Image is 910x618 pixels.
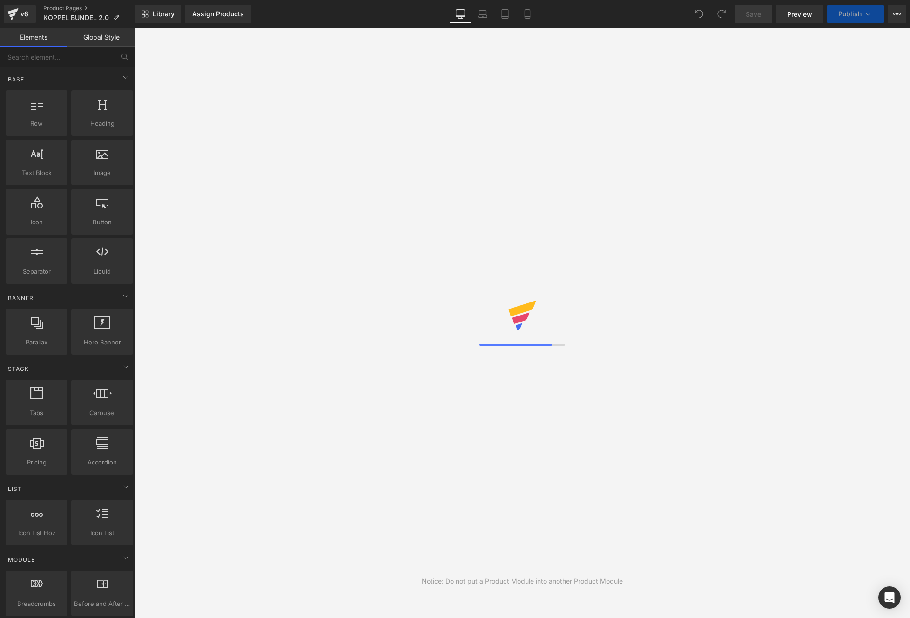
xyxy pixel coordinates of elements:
span: Text Block [8,168,65,178]
a: Global Style [67,28,135,47]
div: Open Intercom Messenger [878,586,901,609]
span: Breadcrumbs [8,599,65,609]
span: Heading [74,119,130,128]
div: Assign Products [192,10,244,18]
span: Liquid [74,267,130,276]
button: Undo [690,5,708,23]
span: Module [7,555,36,564]
div: v6 [19,8,30,20]
a: Preview [776,5,823,23]
a: v6 [4,5,36,23]
span: Banner [7,294,34,302]
span: Accordion [74,457,130,467]
span: Base [7,75,25,84]
span: Icon List Hoz [8,528,65,538]
span: Icon List [74,528,130,538]
span: Hero Banner [74,337,130,347]
span: Stack [7,364,30,373]
span: KOPPEL BUNDEL 2.0 [43,14,109,21]
span: Row [8,119,65,128]
span: Icon [8,217,65,227]
span: Carousel [74,408,130,418]
a: Laptop [472,5,494,23]
span: List [7,484,23,493]
button: More [888,5,906,23]
div: Notice: Do not put a Product Module into another Product Module [422,576,623,586]
span: Publish [838,10,862,18]
span: Preview [787,9,812,19]
span: Separator [8,267,65,276]
a: Product Pages [43,5,135,12]
span: Pricing [8,457,65,467]
span: Button [74,217,130,227]
span: Image [74,168,130,178]
span: Library [153,10,175,18]
span: Save [746,9,761,19]
a: Mobile [516,5,539,23]
button: Redo [712,5,731,23]
a: Tablet [494,5,516,23]
a: New Library [135,5,181,23]
span: Tabs [8,408,65,418]
button: Publish [827,5,884,23]
a: Desktop [449,5,472,23]
span: Before and After Images [74,599,130,609]
span: Parallax [8,337,65,347]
